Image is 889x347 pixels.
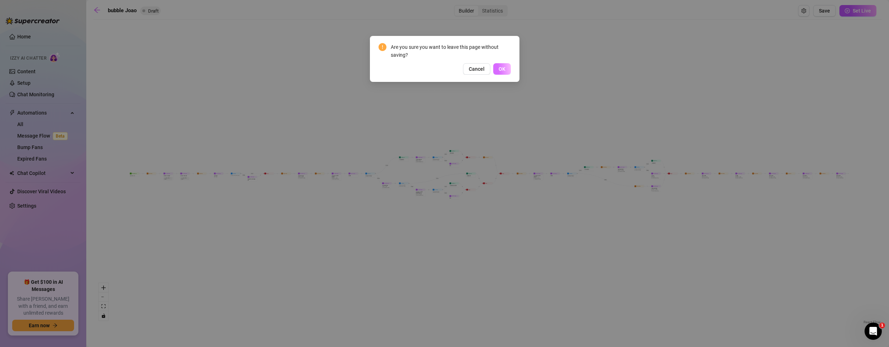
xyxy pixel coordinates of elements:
span: exclamation-circle [379,43,386,51]
button: OK [493,63,511,75]
span: OK [499,66,505,72]
span: 1 [879,323,885,328]
span: Cancel [469,66,485,72]
button: Cancel [463,63,490,75]
iframe: Intercom live chat [865,323,882,340]
div: Are you sure you want to leave this page without saving? [391,43,511,59]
